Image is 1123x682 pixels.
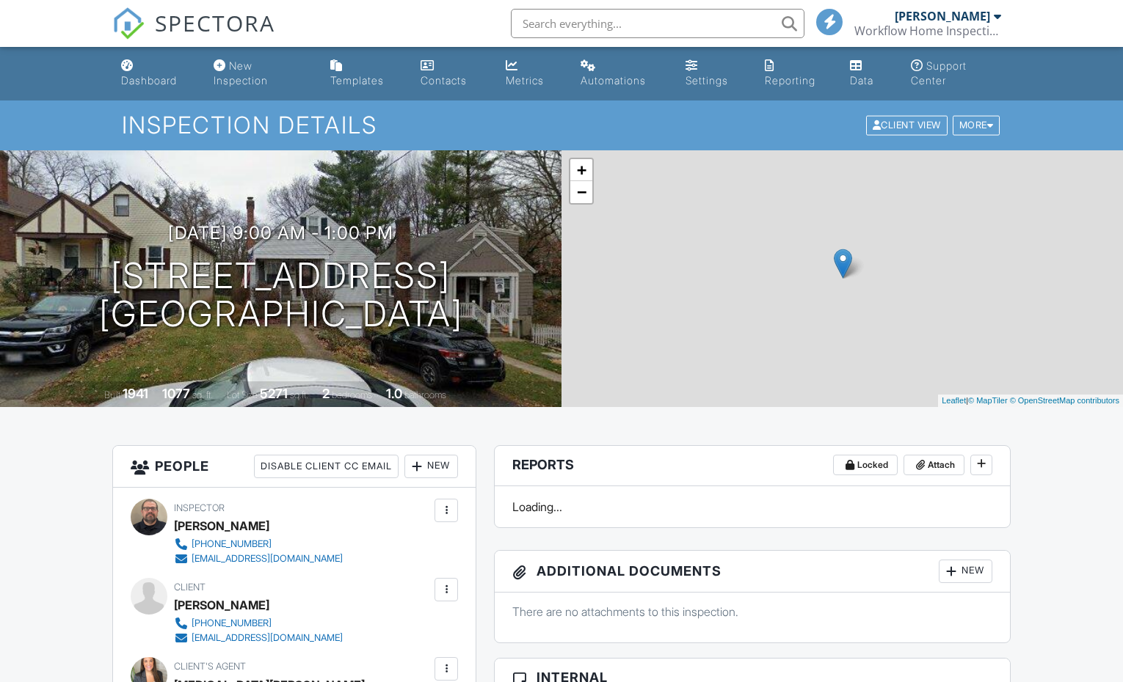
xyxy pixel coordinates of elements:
[113,446,476,488] h3: People
[386,386,402,401] div: 1.0
[112,7,145,40] img: The Best Home Inspection Software - Spectora
[953,116,1000,136] div: More
[115,53,196,95] a: Dashboard
[192,617,272,629] div: [PHONE_NUMBER]
[512,604,992,620] p: There are no attachments to this inspection.
[121,74,177,87] div: Dashboard
[939,560,992,583] div: New
[112,20,275,51] a: SPECTORA
[104,389,120,400] span: Built
[850,74,873,87] div: Data
[575,53,668,95] a: Automations (Basic)
[174,551,343,566] a: [EMAIL_ADDRESS][DOMAIN_NAME]
[192,553,343,565] div: [EMAIL_ADDRESS][DOMAIN_NAME]
[854,23,1001,38] div: Workflow Home Inspections
[570,159,592,181] a: Zoom in
[506,74,544,87] div: Metrics
[581,74,646,87] div: Automations
[844,53,893,95] a: Data
[227,389,258,400] span: Lot Size
[168,223,393,243] h3: [DATE] 9:00 am - 1:00 pm
[290,389,308,400] span: sq.ft.
[174,616,343,631] a: [PHONE_NUMBER]
[968,396,1008,405] a: © MapTiler
[404,389,446,400] span: bathrooms
[174,594,269,616] div: [PERSON_NAME]
[1010,396,1119,405] a: © OpenStreetMap contributors
[192,538,272,550] div: [PHONE_NUMBER]
[214,59,268,87] div: New Inspection
[942,396,966,405] a: Leaflet
[324,53,403,95] a: Templates
[192,632,343,644] div: [EMAIL_ADDRESS][DOMAIN_NAME]
[895,9,990,23] div: [PERSON_NAME]
[415,53,487,95] a: Contacts
[421,74,467,87] div: Contacts
[254,455,399,478] div: Disable Client CC Email
[680,53,748,95] a: Settings
[122,112,1001,138] h1: Inspection Details
[123,386,148,401] div: 1941
[155,7,275,38] span: SPECTORA
[174,537,343,551] a: [PHONE_NUMBER]
[759,53,832,95] a: Reporting
[330,74,384,87] div: Templates
[686,74,728,87] div: Settings
[208,53,313,95] a: New Inspection
[174,631,343,645] a: [EMAIL_ADDRESS][DOMAIN_NAME]
[865,119,951,130] a: Client View
[174,515,269,537] div: [PERSON_NAME]
[174,582,206,593] span: Client
[511,9,804,38] input: Search everything...
[765,74,815,87] div: Reporting
[911,59,967,87] div: Support Center
[192,389,213,400] span: sq. ft.
[174,502,225,513] span: Inspector
[495,551,1010,593] h3: Additional Documents
[99,257,463,334] h1: [STREET_ADDRESS] [GEOGRAPHIC_DATA]
[905,53,1008,95] a: Support Center
[938,395,1123,407] div: |
[260,386,288,401] div: 5271
[500,53,564,95] a: Metrics
[404,455,458,478] div: New
[570,181,592,203] a: Zoom out
[162,386,190,401] div: 1077
[866,116,948,136] div: Client View
[332,389,372,400] span: bedrooms
[322,386,330,401] div: 2
[174,661,246,672] span: Client's Agent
